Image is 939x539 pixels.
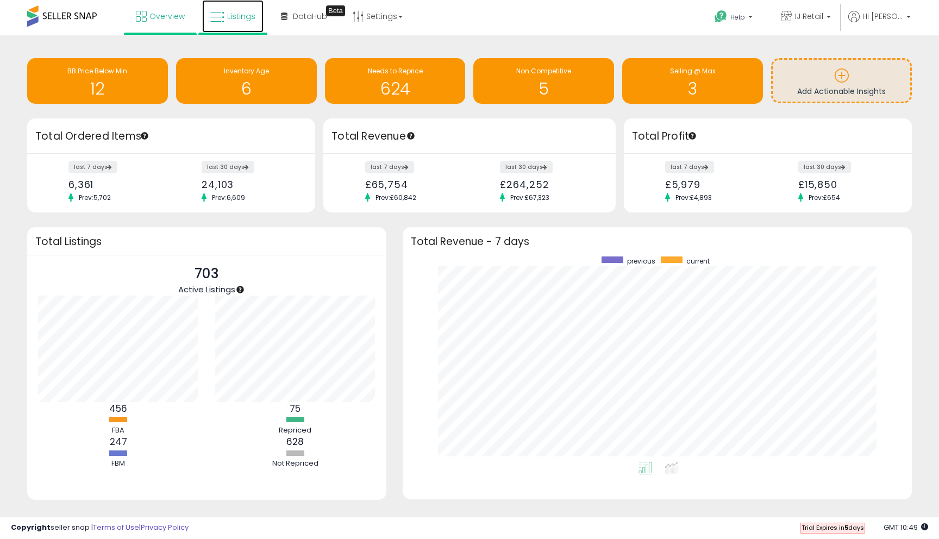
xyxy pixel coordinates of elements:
a: Privacy Policy [141,522,189,532]
div: £65,754 [365,179,461,190]
b: 75 [290,402,301,415]
span: Needs to Reprice [368,66,423,76]
span: Help [730,12,745,22]
label: last 30 days [202,161,254,173]
a: Hi [PERSON_NAME] [848,11,911,35]
h1: 3 [628,80,758,98]
p: 703 [178,264,235,284]
span: previous [627,256,655,266]
div: £5,979 [665,179,760,190]
span: 2025-10-13 10:49 GMT [884,522,928,532]
h1: 6 [181,80,311,98]
b: 5 [844,523,848,532]
div: 24,103 [202,179,296,190]
div: £15,850 [798,179,893,190]
a: Non Competitive 5 [473,58,614,104]
span: Add Actionable Insights [797,86,886,97]
b: 456 [109,402,127,415]
span: Trial Expires in days [802,523,864,532]
div: seller snap | | [11,523,189,533]
span: Overview [149,11,185,22]
a: Inventory Age 6 [176,58,317,104]
div: Tooltip anchor [235,285,245,294]
label: last 30 days [798,161,851,173]
span: Selling @ Max [670,66,716,76]
div: Tooltip anchor [687,131,697,141]
span: Prev: 5,702 [73,193,116,202]
h1: 624 [330,80,460,98]
strong: Copyright [11,522,51,532]
span: Prev: £654 [803,193,846,202]
span: current [686,256,710,266]
h3: Total Revenue - 7 days [411,237,904,246]
div: £264,252 [500,179,596,190]
span: Listings [227,11,255,22]
h3: Total Listings [35,237,378,246]
h1: 5 [479,80,609,98]
span: Prev: £4,893 [670,193,717,202]
a: Add Actionable Insights [773,60,910,102]
b: 628 [286,435,304,448]
span: Active Listings [178,284,235,295]
h3: Total Revenue [331,129,608,144]
span: Non Competitive [516,66,571,76]
i: Get Help [714,10,728,23]
label: last 7 days [665,161,714,173]
div: Tooltip anchor [406,131,416,141]
div: Repriced [262,425,328,436]
label: last 7 days [68,161,117,173]
span: Prev: £67,323 [505,193,555,202]
h3: Total Ordered Items [35,129,307,144]
div: Tooltip anchor [140,131,149,141]
div: 6,361 [68,179,163,190]
span: Prev: 6,609 [206,193,251,202]
a: Needs to Reprice 624 [325,58,466,104]
span: DataHub [293,11,327,22]
div: Tooltip anchor [326,5,345,16]
label: last 30 days [500,161,553,173]
a: Help [706,2,763,35]
label: last 7 days [365,161,414,173]
span: Prev: £60,842 [370,193,422,202]
span: Hi [PERSON_NAME] [862,11,903,22]
a: Terms of Use [93,522,139,532]
h1: 12 [33,80,162,98]
a: Selling @ Max 3 [622,58,763,104]
span: BB Price Below Min [67,66,127,76]
span: Inventory Age [224,66,269,76]
div: FBM [86,459,151,469]
span: IJ Retail [795,11,823,22]
div: FBA [86,425,151,436]
div: Not Repriced [262,459,328,469]
b: 247 [110,435,127,448]
h3: Total Profit [632,129,904,144]
a: BB Price Below Min 12 [27,58,168,104]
